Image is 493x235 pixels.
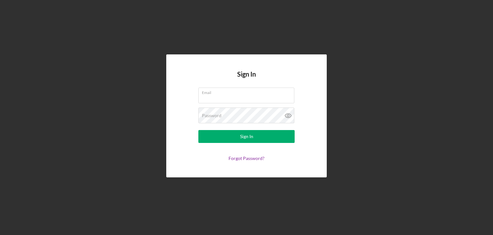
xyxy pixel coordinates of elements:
a: Forgot Password? [229,155,264,161]
label: Password [202,113,221,118]
div: Sign In [240,130,253,143]
button: Sign In [198,130,295,143]
label: Email [202,88,294,95]
h4: Sign In [237,70,256,88]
